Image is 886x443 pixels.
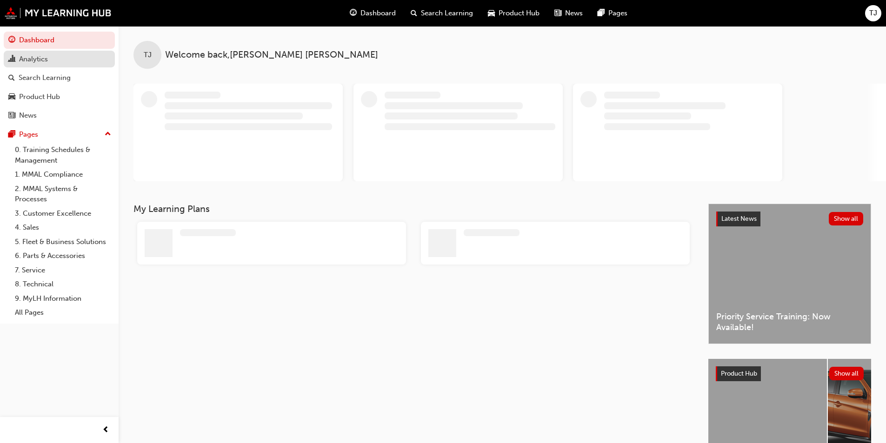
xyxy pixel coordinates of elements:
[480,4,547,23] a: car-iconProduct Hub
[716,212,863,226] a: Latest NewsShow all
[499,8,540,19] span: Product Hub
[598,7,605,19] span: pages-icon
[829,212,864,225] button: Show all
[708,204,871,344] a: Latest NewsShow allPriority Service Training: Now Available!
[11,143,115,167] a: 0. Training Schedules & Management
[4,107,115,124] a: News
[716,311,863,332] span: Priority Service Training: Now Available!
[554,7,561,19] span: news-icon
[4,88,115,106] a: Product Hub
[8,131,15,139] span: pages-icon
[8,55,15,64] span: chart-icon
[829,367,864,380] button: Show all
[547,4,590,23] a: news-iconNews
[8,36,15,45] span: guage-icon
[19,54,48,65] div: Analytics
[421,8,473,19] span: Search Learning
[411,7,417,19] span: search-icon
[608,8,627,19] span: Pages
[165,50,378,60] span: Welcome back , [PERSON_NAME] [PERSON_NAME]
[869,8,877,19] span: TJ
[865,5,881,21] button: TJ
[11,235,115,249] a: 5. Fleet & Business Solutions
[105,128,111,140] span: up-icon
[590,4,635,23] a: pages-iconPages
[403,4,480,23] a: search-iconSearch Learning
[716,366,864,381] a: Product HubShow all
[11,305,115,320] a: All Pages
[19,92,60,102] div: Product Hub
[4,126,115,143] button: Pages
[488,7,495,19] span: car-icon
[144,50,152,60] span: TJ
[11,249,115,263] a: 6. Parts & Accessories
[8,93,15,101] span: car-icon
[4,32,115,49] a: Dashboard
[133,204,693,214] h3: My Learning Plans
[11,206,115,221] a: 3. Customer Excellence
[19,110,37,121] div: News
[11,263,115,278] a: 7. Service
[342,4,403,23] a: guage-iconDashboard
[11,182,115,206] a: 2. MMAL Systems & Processes
[8,112,15,120] span: news-icon
[8,74,15,82] span: search-icon
[19,129,38,140] div: Pages
[565,8,583,19] span: News
[4,51,115,68] a: Analytics
[721,370,757,377] span: Product Hub
[4,69,115,86] a: Search Learning
[4,30,115,126] button: DashboardAnalyticsSearch LearningProduct HubNews
[19,73,71,83] div: Search Learning
[360,8,396,19] span: Dashboard
[5,7,112,19] img: mmal
[721,215,757,223] span: Latest News
[11,291,115,306] a: 9. MyLH Information
[102,424,109,436] span: prev-icon
[11,167,115,182] a: 1. MMAL Compliance
[350,7,357,19] span: guage-icon
[11,220,115,235] a: 4. Sales
[11,277,115,291] a: 8. Technical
